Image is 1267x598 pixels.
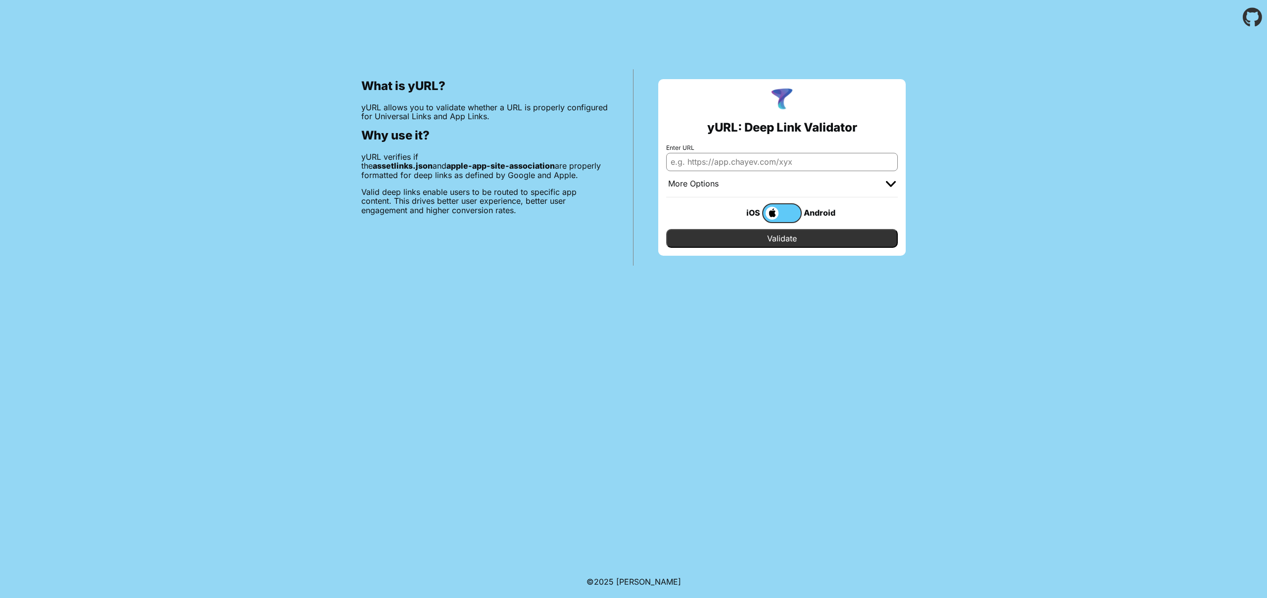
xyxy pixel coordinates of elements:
h2: Why use it? [361,129,608,142]
a: Michael Ibragimchayev's Personal Site [616,577,681,587]
input: Validate [666,229,898,248]
div: iOS [723,206,762,219]
footer: © [586,565,681,598]
div: Android [802,206,841,219]
h2: What is yURL? [361,79,608,93]
b: apple-app-site-association [446,161,555,171]
img: chevron [886,181,896,187]
span: 2025 [594,577,614,587]
p: Valid deep links enable users to be routed to specific app content. This drives better user exper... [361,187,608,215]
div: More Options [668,179,719,189]
input: e.g. https://app.chayev.com/xyx [666,153,898,171]
h2: yURL: Deep Link Validator [707,121,857,135]
b: assetlinks.json [373,161,433,171]
p: yURL allows you to validate whether a URL is properly configured for Universal Links and App Links. [361,103,608,121]
p: yURL verifies if the and are properly formatted for deep links as defined by Google and Apple. [361,152,608,180]
img: yURL Logo [769,87,795,113]
label: Enter URL [666,144,898,151]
